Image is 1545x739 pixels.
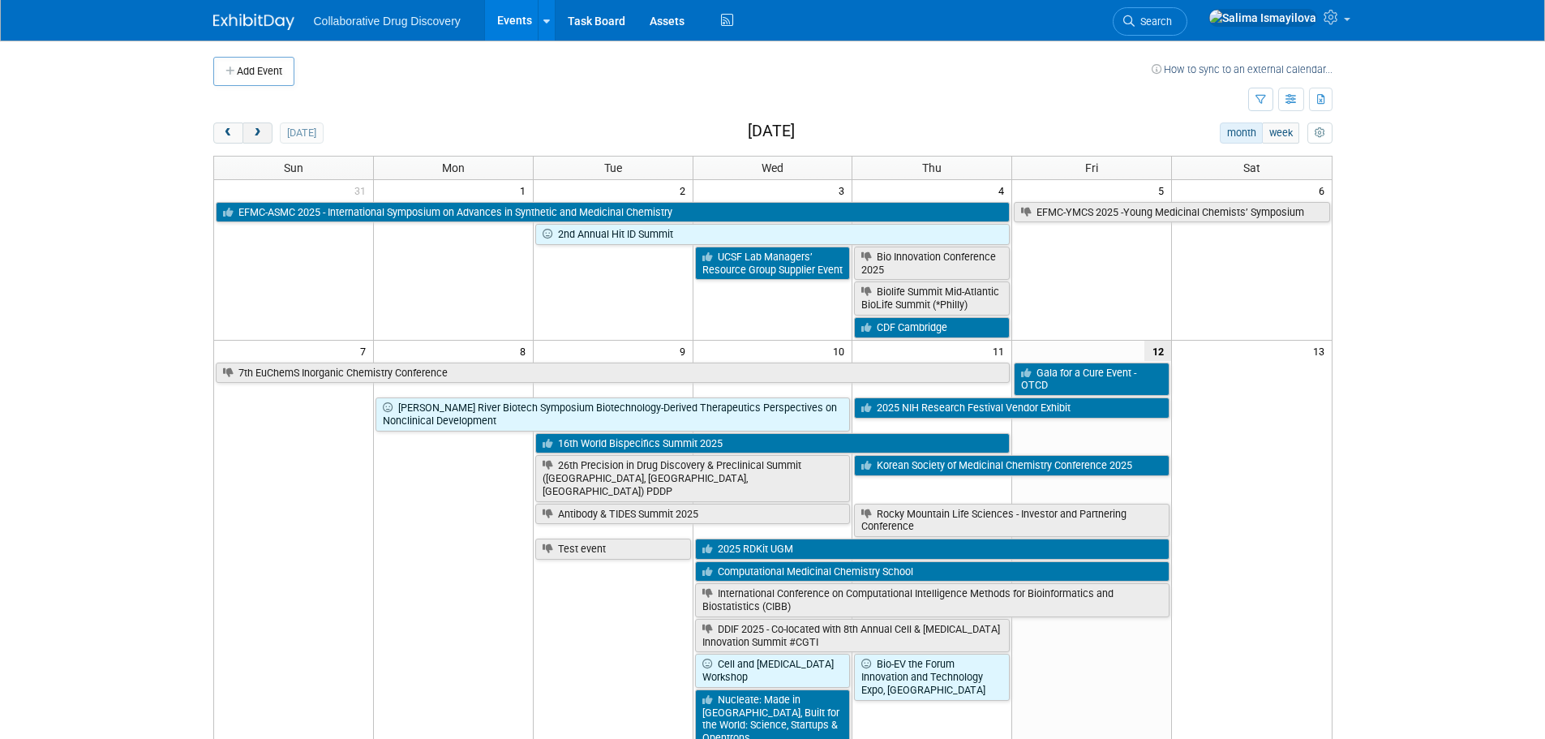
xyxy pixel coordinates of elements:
span: Sun [284,161,303,174]
a: Korean Society of Medicinal Chemistry Conference 2025 [854,455,1169,476]
a: How to sync to an external calendar... [1152,63,1333,75]
button: Add Event [213,57,294,86]
button: month [1220,122,1263,144]
a: Gala for a Cure Event - OTCD [1014,363,1169,396]
a: Bio-EV the Forum Innovation and Technology Expo, [GEOGRAPHIC_DATA] [854,654,1010,700]
img: ExhibitDay [213,14,294,30]
span: 8 [518,341,533,361]
span: 1 [518,180,533,200]
a: Search [1113,7,1187,36]
i: Personalize Calendar [1315,128,1325,139]
span: 5 [1157,180,1171,200]
span: Thu [922,161,942,174]
a: Biolife Summit Mid-Atlantic BioLife Summit (*Philly) [854,281,1010,315]
span: Tue [604,161,622,174]
a: Bio Innovation Conference 2025 [854,247,1010,280]
span: 9 [678,341,693,361]
a: 2nd Annual Hit ID Summit [535,224,1011,245]
a: EFMC-ASMC 2025 - International Symposium on Advances in Synthetic and Medicinal Chemistry [216,202,1011,223]
a: 2025 NIH Research Festival Vendor Exhibit [854,397,1169,419]
a: 16th World Bispecifics Summit 2025 [535,433,1011,454]
a: EFMC-YMCS 2025 -Young Medicinal Chemists’ Symposium [1014,202,1329,223]
span: Mon [442,161,465,174]
span: Sat [1243,161,1260,174]
span: 11 [991,341,1011,361]
span: 2 [678,180,693,200]
span: Fri [1085,161,1098,174]
a: 2025 RDKit UGM [695,539,1170,560]
button: prev [213,122,243,144]
span: Search [1135,15,1172,28]
a: Computational Medicinal Chemistry School [695,561,1170,582]
span: 6 [1317,180,1332,200]
a: 26th Precision in Drug Discovery & Preclinical Summit ([GEOGRAPHIC_DATA], [GEOGRAPHIC_DATA], [GEO... [535,455,851,501]
img: Salima Ismayilova [1208,9,1317,27]
a: Antibody & TIDES Summit 2025 [535,504,851,525]
span: Wed [762,161,783,174]
span: 7 [358,341,373,361]
a: UCSF Lab Managers’ Resource Group Supplier Event [695,247,851,280]
button: [DATE] [280,122,323,144]
a: International Conference on Computational Intelligence Methods for Bioinformatics and Biostatisti... [695,583,1170,617]
a: Test event [535,539,691,560]
span: Collaborative Drug Discovery [314,15,461,28]
a: [PERSON_NAME] River Biotech Symposium Biotechnology-Derived Therapeutics Perspectives on Nonclini... [376,397,851,431]
span: 13 [1311,341,1332,361]
a: 7th EuChemS Inorganic Chemistry Conference [216,363,1011,384]
a: Rocky Mountain Life Sciences - Investor and Partnering Conference [854,504,1169,537]
span: 31 [353,180,373,200]
button: next [242,122,273,144]
button: week [1262,122,1299,144]
span: 10 [831,341,852,361]
a: Cell and [MEDICAL_DATA] Workshop [695,654,851,687]
h2: [DATE] [748,122,795,140]
a: CDF Cambridge [854,317,1010,338]
span: 3 [837,180,852,200]
button: myCustomButton [1307,122,1332,144]
a: DDIF 2025 - Co-located with 8th Annual Cell & [MEDICAL_DATA] Innovation Summit #CGTI [695,619,1011,652]
span: 12 [1144,341,1171,361]
span: 4 [997,180,1011,200]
